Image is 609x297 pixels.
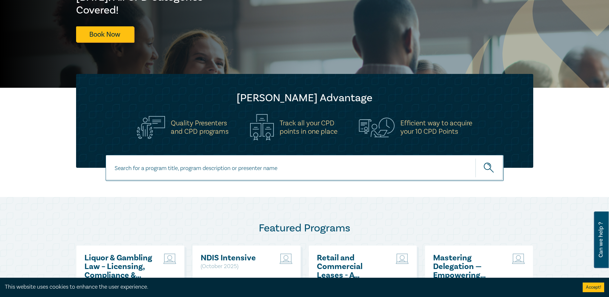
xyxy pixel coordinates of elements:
a: Book Now [76,26,134,42]
img: Live Stream [512,254,525,264]
p: ( October 2025 ) [201,262,270,271]
img: Live Stream [163,254,176,264]
img: Efficient way to acquire<br>your 10 CPD Points [359,118,395,137]
button: Accept cookies [583,283,604,292]
img: Live Stream [280,254,292,264]
h5: Track all your CPD points in one place [280,119,337,136]
img: Track all your CPD<br>points in one place [250,114,274,140]
a: NDIS Intensive [201,254,270,262]
img: Quality Presenters<br>and CPD programs [137,116,165,139]
input: Search for a program title, program description or presenter name [106,155,504,181]
a: Liquor & Gambling Law – Licensing, Compliance & Regulations [84,254,153,280]
span: Can we help ? [598,215,604,264]
div: This website uses cookies to enhance the user experience. [5,283,573,291]
h5: Efficient way to acquire your 10 CPD Points [400,119,472,136]
a: Retail and Commercial Leases - A Practical Guide ([DATE]) [317,254,386,280]
a: Mastering Delegation — Empowering Junior Lawyers for Success [433,254,502,280]
h5: Quality Presenters and CPD programs [171,119,229,136]
img: Live Stream [396,254,409,264]
h2: [PERSON_NAME] Advantage [89,92,520,104]
h2: Featured Programs [76,222,533,235]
